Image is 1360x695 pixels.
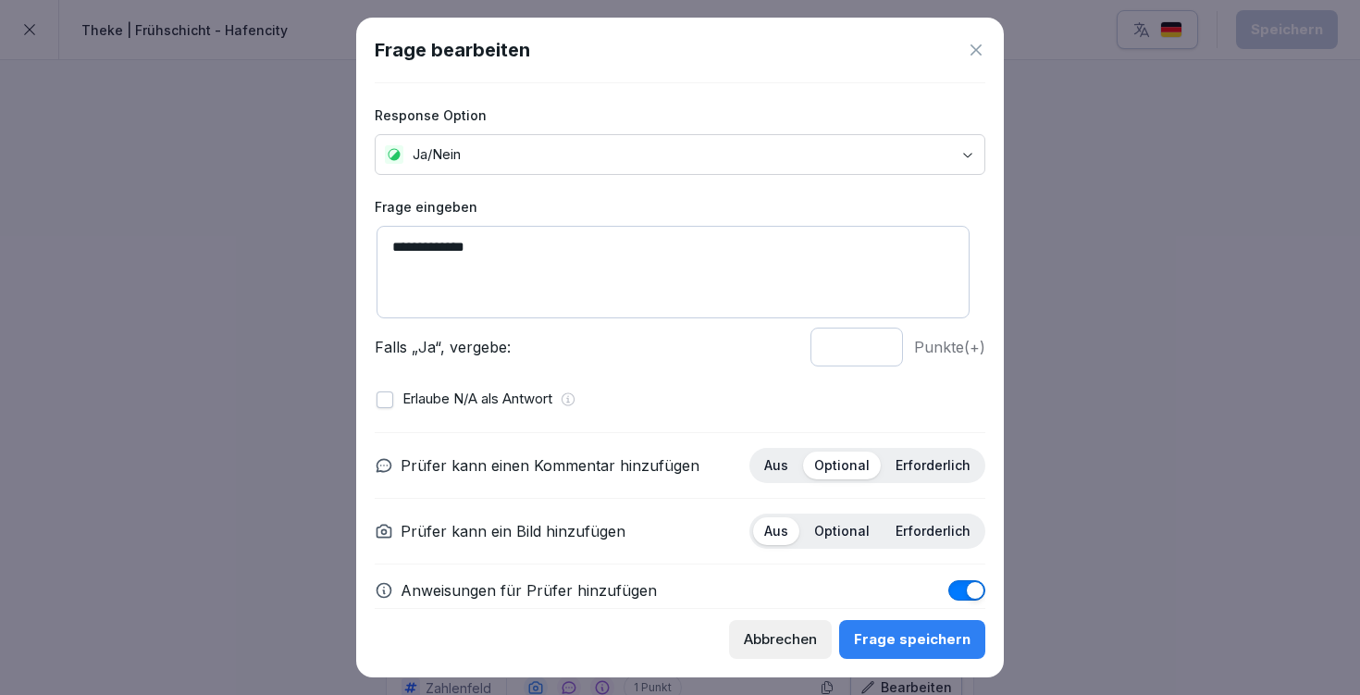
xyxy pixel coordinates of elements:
[896,457,971,474] p: Erforderlich
[854,629,971,650] div: Frage speichern
[401,520,625,542] p: Prüfer kann ein Bild hinzufügen
[401,454,699,477] p: Prüfer kann einen Kommentar hinzufügen
[814,457,870,474] p: Optional
[764,457,788,474] p: Aus
[375,36,530,64] h1: Frage bearbeiten
[764,523,788,540] p: Aus
[839,620,985,659] button: Frage speichern
[729,620,832,659] button: Abbrechen
[401,579,657,602] p: Anweisungen für Prüfer hinzufügen
[814,523,870,540] p: Optional
[896,523,971,540] p: Erforderlich
[375,105,985,125] label: Response Option
[375,197,985,217] label: Frage eingeben
[402,389,552,410] p: Erlaube N/A als Antwort
[375,336,799,358] p: Falls „Ja“, vergebe:
[744,629,817,650] div: Abbrechen
[914,336,985,358] p: Punkte (+)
